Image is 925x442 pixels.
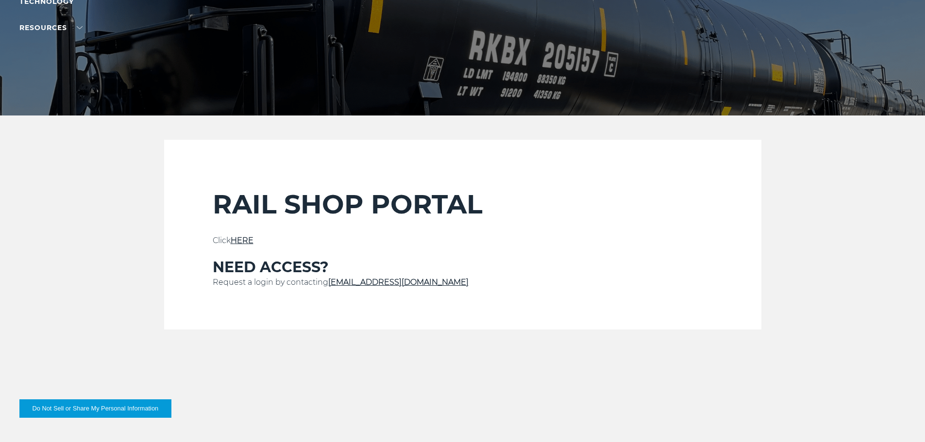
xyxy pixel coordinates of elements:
a: [EMAIL_ADDRESS][DOMAIN_NAME] [328,278,469,287]
h2: RAIL SHOP PORTAL [213,188,713,220]
button: Do Not Sell or Share My Personal Information [19,399,171,418]
h3: NEED ACCESS? [213,258,713,277]
a: RESOURCES [19,23,83,32]
p: Request a login by contacting [213,277,713,288]
p: Click [213,235,713,246]
a: HERE [231,236,253,245]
